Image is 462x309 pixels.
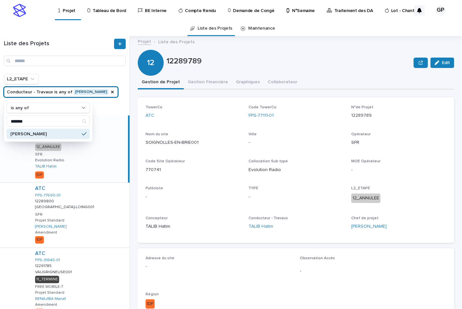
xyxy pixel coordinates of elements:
a: TALIB Hatim [35,164,57,169]
a: [PERSON_NAME] [351,223,387,230]
a: [PERSON_NAME] [35,224,66,229]
span: Opérateur [351,132,371,136]
button: L2_ETAPE [4,74,39,84]
div: IDF [35,171,44,179]
span: Edit [442,60,450,65]
span: Nom du site [146,132,168,136]
p: - [146,194,241,200]
a: Maintenance [248,21,275,36]
p: is any of [11,105,29,111]
span: Ville [249,132,257,136]
span: Collocation Sub-type [249,159,288,163]
span: Chef de projet [351,216,379,220]
p: Projet Standard [35,290,64,295]
p: SFR [35,152,43,157]
p: Evolution Radio [35,158,64,163]
span: TowerCo [146,105,162,109]
a: TALIB Hatim [249,223,273,230]
p: - [351,167,446,173]
p: [GEOGRAPHIC_DATA]-LOING001 [35,204,96,209]
a: FPS-91640-01 [35,258,60,262]
a: ATC [35,185,45,192]
span: L2_ETAPE [351,186,370,190]
a: FPS-77111-01 [249,112,274,119]
p: Evolution Radio [249,167,344,173]
div: 12_ANNULEE [351,194,380,203]
span: Code TowerCo [249,105,276,109]
span: Concepteur [146,216,168,220]
p: - [300,268,446,275]
input: Search [7,116,89,127]
span: TYPE [249,186,258,190]
h1: Liste des Projets [4,40,113,47]
p: SFR [351,139,446,146]
div: 12_ANNULEE [35,143,61,151]
img: stacker-logo-s-only.png [13,4,26,17]
p: 12291785 [35,262,53,268]
div: IDF [146,299,155,309]
div: IDF [35,236,44,243]
p: VAUGRIGNEUSE001 [35,269,73,275]
p: SFR [35,212,43,217]
div: GP [435,5,446,16]
p: [PERSON_NAME] [10,132,79,136]
a: BENAJIBA Manaf [35,297,66,301]
span: Région [146,292,159,296]
div: 12 [138,32,164,67]
p: - [249,139,344,146]
p: Amendment [35,230,57,235]
p: FREE MOBILE-T [35,285,63,289]
span: Pylôniste [146,186,163,190]
a: Projet [138,37,151,45]
p: SOIGNOLLES-EN-BRIE001 [146,139,241,146]
a: ATC [35,250,45,257]
p: Liste des Projets [158,38,195,45]
a: ATC [146,112,154,119]
p: - [249,194,344,200]
button: Edit [430,58,454,68]
p: 770741 [146,167,241,173]
div: Search [6,116,90,127]
a: Liste des Projets [198,21,232,36]
div: 11_TERMINE [35,276,59,283]
button: Gestion de Projet [138,76,184,89]
p: Projet Standard [35,218,64,223]
p: 12289789 [351,112,446,119]
button: Collaborateur [264,76,301,89]
button: Gestion Financière [184,76,232,89]
p: Amendment [35,302,57,307]
span: Code Site Opérateur [146,159,185,163]
button: Conducteur - Travaux [4,87,118,97]
span: MOE Opérateur [351,159,380,163]
span: Adresse du site [146,256,174,260]
a: FPS-77690-01 [35,193,60,198]
p: 12289789 [166,57,411,66]
button: Graphiques [232,76,264,89]
span: Conducteur - Travaux [249,216,288,220]
p: 12289800 [35,198,55,204]
p: - [146,263,292,270]
span: N°de Projet [351,105,373,109]
input: Search [4,56,126,66]
p: TALIB Hatim [146,223,241,230]
span: Observation Accès [300,256,335,260]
